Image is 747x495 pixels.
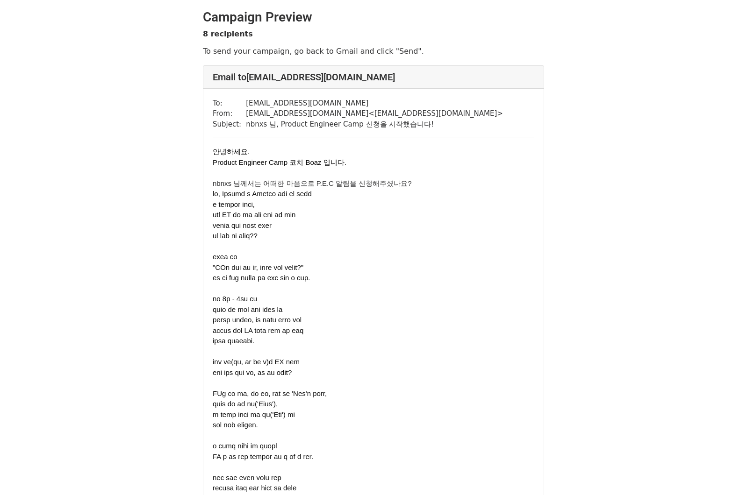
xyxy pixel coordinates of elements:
td: From: [213,108,246,119]
h4: Email to [EMAIL_ADDRESS][DOMAIN_NAME] [213,71,534,83]
strong: 8 recipients [203,29,253,38]
td: [EMAIL_ADDRESS][DOMAIN_NAME] [246,98,503,109]
span: Product Engineer Camp 코치 Boaz 입니다. [213,158,346,166]
h2: Campaign Preview [203,9,544,25]
td: nbnxs 님, Product Engineer Camp 신청을 시작했습니다! [246,119,503,130]
td: [EMAIL_ADDRESS][DOMAIN_NAME] < [EMAIL_ADDRESS][DOMAIN_NAME] > [246,108,503,119]
td: Subject: [213,119,246,130]
font: nbnxs 님께서는 어떠한 마음으로 P.E.C 알림을 신청해주셨나요? [213,179,412,187]
td: To: [213,98,246,109]
p: To send your campaign, go back to Gmail and click "Send". [203,46,544,56]
span: 안녕하세요. [213,148,250,156]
